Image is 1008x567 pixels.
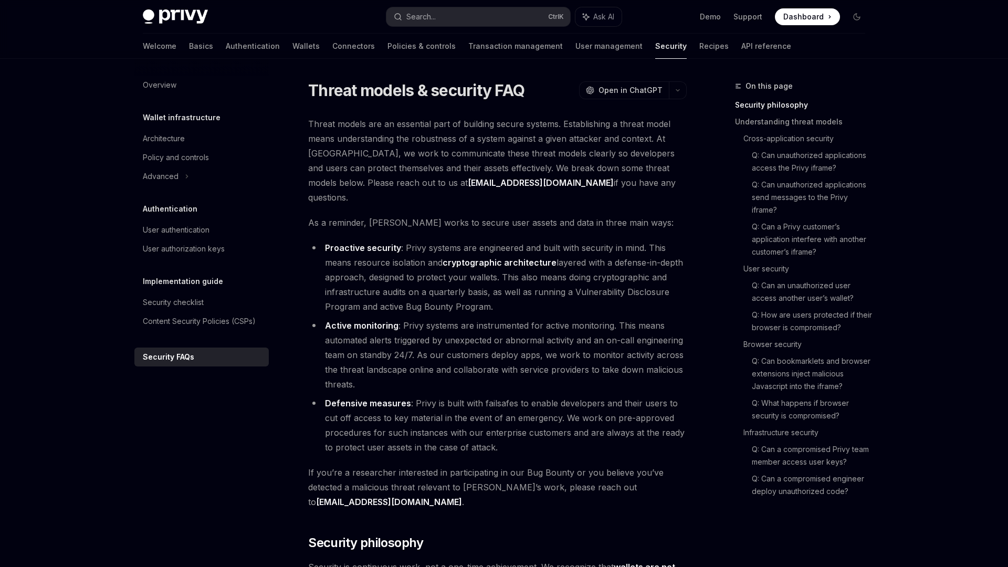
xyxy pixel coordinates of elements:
[700,12,721,22] a: Demo
[134,220,269,239] a: User authentication
[775,8,840,25] a: Dashboard
[548,13,564,21] span: Ctrl K
[143,132,185,145] div: Architecture
[575,7,622,26] button: Ask AI
[575,34,643,59] a: User management
[308,465,687,509] span: If you’re a researcher interested in participating in our Bug Bounty or you believe you’ve detect...
[143,315,256,328] div: Content Security Policies (CSPs)
[143,224,209,236] div: User authentication
[143,351,194,363] div: Security FAQs
[387,34,456,59] a: Policies & controls
[143,170,178,183] div: Advanced
[579,81,669,99] button: Open in ChatGPT
[134,129,269,148] a: Architecture
[386,7,570,26] button: Search...CtrlK
[752,277,874,307] a: Q: Can an unauthorized user access another user’s wallet?
[308,534,424,551] span: Security philosophy
[325,320,398,331] strong: Active monitoring
[308,117,687,205] span: Threat models are an essential part of building secure systems. Establishing a threat model means...
[325,243,401,253] strong: Proactive security
[143,151,209,164] div: Policy and controls
[189,34,213,59] a: Basics
[733,12,762,22] a: Support
[406,10,436,23] div: Search...
[743,260,874,277] a: User security
[743,336,874,353] a: Browser security
[752,395,874,424] a: Q: What happens if browser security is compromised?
[143,275,223,288] h5: Implementation guide
[308,240,687,314] li: : Privy systems are engineered and built with security in mind. This means resource isolation and...
[143,296,204,309] div: Security checklist
[134,312,269,331] a: Content Security Policies (CSPs)
[308,396,687,455] li: : Privy is built with failsafes to enable developers and their users to cut off access to key mat...
[655,34,687,59] a: Security
[292,34,320,59] a: Wallets
[226,34,280,59] a: Authentication
[745,80,793,92] span: On this page
[752,147,874,176] a: Q: Can unauthorized applications access the Privy iframe?
[134,348,269,366] a: Security FAQs
[134,293,269,312] a: Security checklist
[699,34,729,59] a: Recipes
[741,34,791,59] a: API reference
[308,318,687,392] li: : Privy systems are instrumented for active monitoring. This means automated alerts triggered by ...
[443,257,556,268] a: cryptographic architecture
[468,177,614,188] a: [EMAIL_ADDRESS][DOMAIN_NAME]
[134,76,269,94] a: Overview
[752,470,874,500] a: Q: Can a compromised engineer deploy unauthorized code?
[143,243,225,255] div: User authorization keys
[735,113,874,130] a: Understanding threat models
[743,130,874,147] a: Cross-application security
[752,307,874,336] a: Q: How are users protected if their browser is compromised?
[783,12,824,22] span: Dashboard
[752,353,874,395] a: Q: Can bookmarklets and browser extensions inject malicious Javascript into the iframe?
[143,79,176,91] div: Overview
[143,9,208,24] img: dark logo
[308,215,687,230] span: As a reminder, [PERSON_NAME] works to secure user assets and data in three main ways:
[752,176,874,218] a: Q: Can unauthorized applications send messages to the Privy iframe?
[752,218,874,260] a: Q: Can a Privy customer’s application interfere with another customer’s iframe?
[848,8,865,25] button: Toggle dark mode
[593,12,614,22] span: Ask AI
[332,34,375,59] a: Connectors
[598,85,663,96] span: Open in ChatGPT
[308,81,524,100] h1: Threat models & security FAQ
[325,398,411,408] strong: Defensive measures
[468,34,563,59] a: Transaction management
[134,148,269,167] a: Policy and controls
[735,97,874,113] a: Security philosophy
[752,441,874,470] a: Q: Can a compromised Privy team member access user keys?
[143,203,197,215] h5: Authentication
[134,239,269,258] a: User authorization keys
[316,497,462,508] a: [EMAIL_ADDRESS][DOMAIN_NAME]
[143,34,176,59] a: Welcome
[143,111,220,124] h5: Wallet infrastructure
[743,424,874,441] a: Infrastructure security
